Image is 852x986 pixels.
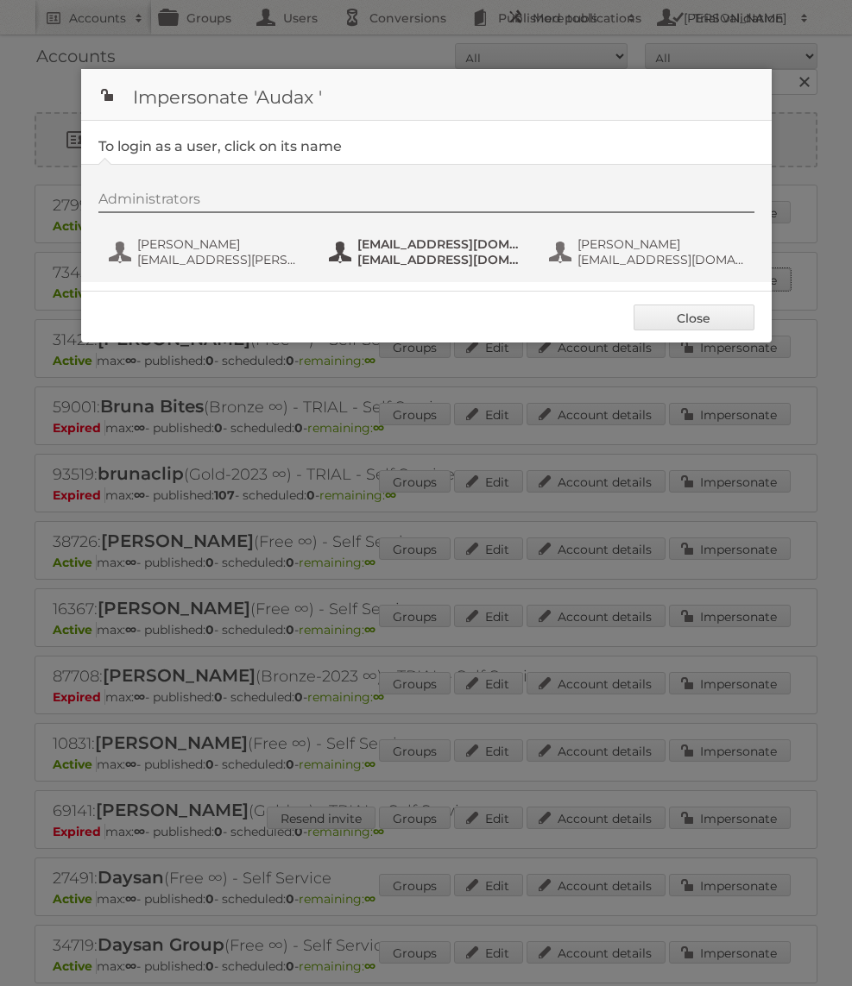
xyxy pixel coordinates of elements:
[357,236,525,252] span: [EMAIL_ADDRESS][DOMAIN_NAME]
[577,236,745,252] span: [PERSON_NAME]
[577,252,745,267] span: [EMAIL_ADDRESS][DOMAIN_NAME]
[137,236,305,252] span: [PERSON_NAME]
[547,235,750,269] button: [PERSON_NAME] [EMAIL_ADDRESS][DOMAIN_NAME]
[634,305,754,330] a: Close
[81,69,772,121] h1: Impersonate 'Audax '
[327,235,530,269] button: [EMAIL_ADDRESS][DOMAIN_NAME] [EMAIL_ADDRESS][DOMAIN_NAME]
[137,252,305,267] span: [EMAIL_ADDRESS][PERSON_NAME][DOMAIN_NAME]
[98,138,342,154] legend: To login as a user, click on its name
[107,235,310,269] button: [PERSON_NAME] [EMAIL_ADDRESS][PERSON_NAME][DOMAIN_NAME]
[98,191,754,213] div: Administrators
[357,252,525,267] span: [EMAIL_ADDRESS][DOMAIN_NAME]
